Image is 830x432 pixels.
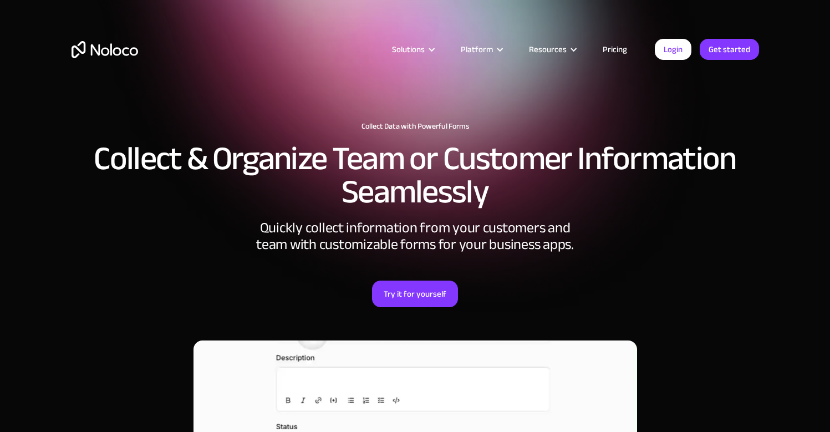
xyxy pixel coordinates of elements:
div: Solutions [392,42,425,57]
div: Resources [515,42,589,57]
div: Solutions [378,42,447,57]
a: Try it for yourself [372,281,458,307]
div: Platform [461,42,493,57]
h2: Collect & Organize Team or Customer Information Seamlessly [72,142,759,209]
h1: Collect Data with Powerful Forms [72,122,759,131]
a: Login [655,39,691,60]
a: home [72,41,138,58]
div: Resources [529,42,567,57]
div: Quickly collect information from your customers and team with customizable forms for your busines... [249,220,582,253]
a: Get started [700,39,759,60]
a: Pricing [589,42,641,57]
div: Platform [447,42,515,57]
